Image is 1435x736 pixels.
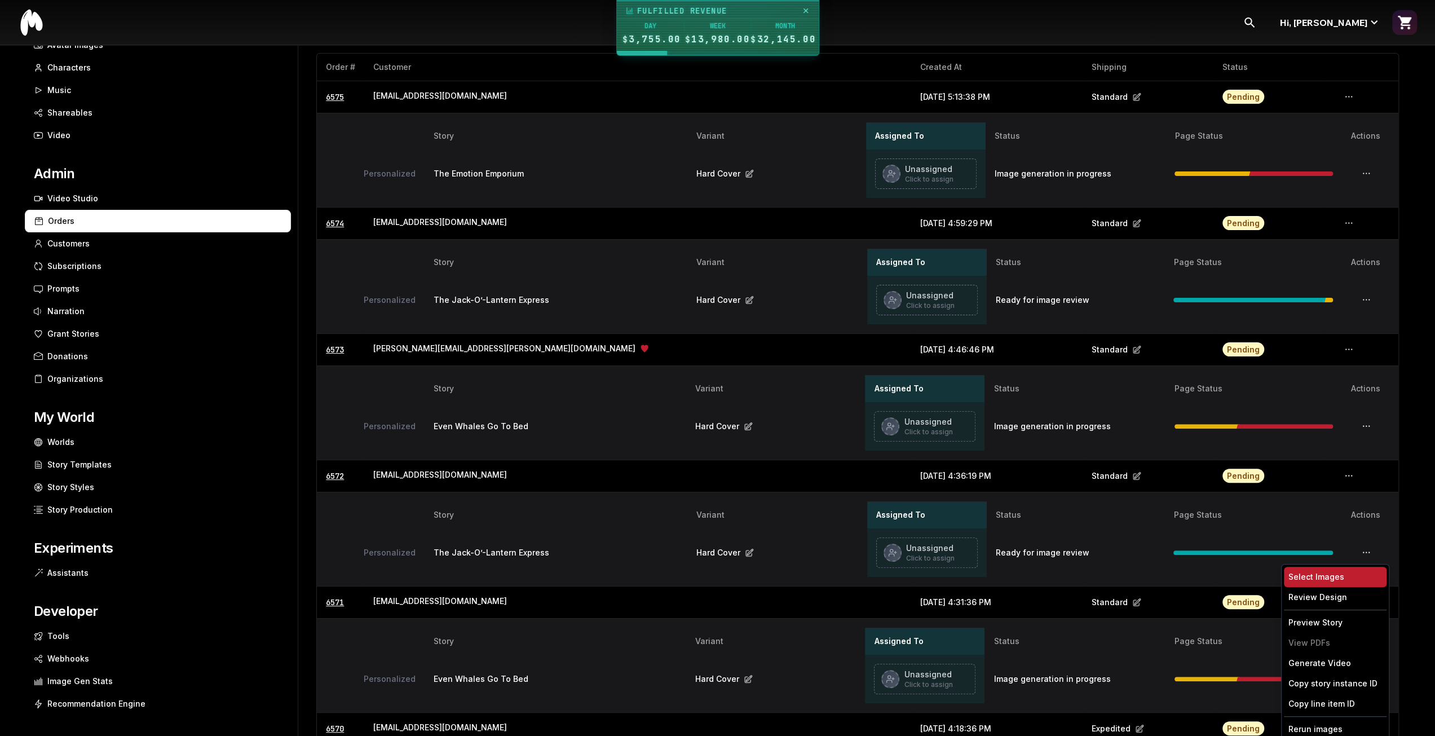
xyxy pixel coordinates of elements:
th: Status [984,375,1165,402]
a: Characters [25,63,291,74]
td: [DATE] 4:59:29 PM [911,207,1082,239]
button: Prompts [25,277,291,300]
div: Standard [1092,597,1205,608]
button: Characters [25,56,291,79]
th: Variant [687,122,866,149]
button: UnassignedClick to assign [876,537,978,568]
a: 6571 [326,597,344,607]
span: 3,755.00 [629,33,681,45]
div: Standard [1092,470,1205,482]
a: Music [25,86,291,97]
th: Story [425,501,687,528]
th: Status [986,122,1166,149]
td: [DATE] 5:13:38 PM [911,81,1082,113]
div: Hard Cover [695,673,856,685]
td: Image generation in progress [984,655,1165,703]
th: Page Status [1164,501,1342,528]
th: Variant [687,249,867,276]
h2: Admin [25,165,291,183]
button: Tools [25,625,291,647]
button: Copy story instance ID [1284,673,1387,694]
a: 6572 [326,471,344,481]
a: Recommendation Engine [25,699,291,711]
span: Pending [1222,216,1264,230]
a: Orders [25,217,291,228]
div: Click to assign [906,301,970,310]
a: Story Templates [25,460,291,471]
button: Generate Video [1284,653,1387,673]
a: Video Studio [25,194,291,205]
span: 13,980.00 [691,33,750,45]
th: Status [987,501,1164,528]
th: Shipping [1083,54,1214,81]
a: Worlds [25,438,291,449]
div: Unassigned [904,416,968,428]
button: UnassignedClick to assign [874,411,975,442]
td: [EMAIL_ADDRESS][DOMAIN_NAME] [364,460,911,490]
button: Shareables [25,102,291,124]
h2: My World [25,408,291,426]
span: Assigned To [875,130,924,142]
td: [PERSON_NAME][EMAIL_ADDRESS][PERSON_NAME][DOMAIN_NAME] [364,334,911,363]
button: UnassignedClick to assign [874,664,975,694]
div: Click to assign [904,680,968,689]
td: Ready for image review [987,276,1164,324]
button: Story Styles [25,476,291,499]
span: $ [685,34,690,45]
th: Page Status [1165,122,1342,149]
th: Page Status [1165,375,1342,402]
div: Day [617,19,684,33]
span: Pending [1222,469,1264,483]
a: Video [25,131,291,142]
div: Standard [1092,218,1205,229]
th: Story [425,375,686,402]
td: Personalized [326,402,425,451]
button: Customers [25,232,291,255]
a: 6575 [326,92,344,102]
th: Actions [1342,375,1389,402]
div: Week [684,19,751,33]
div: Unassigned [905,164,969,175]
th: Customer [364,54,911,81]
th: Status [987,249,1164,276]
a: Tools [25,632,291,643]
td: [EMAIL_ADDRESS][DOMAIN_NAME] [364,208,911,237]
div: Hard Cover [696,294,858,306]
span: Pending [1222,595,1264,609]
td: Personalized [326,149,425,198]
td: [DATE] 4:46:46 PM [911,333,1082,365]
a: Grant Stories [25,329,291,341]
div: Click to assign [906,554,970,563]
th: Story [425,249,687,276]
a: Narration [25,307,291,318]
div: Month [751,19,818,33]
div: Standard [1092,91,1205,103]
th: Variant [686,375,866,402]
th: Created At [911,54,1082,81]
th: Order # [317,54,364,81]
button: Donations [25,345,291,368]
button: Assistants [25,562,291,584]
a: Webhooks [25,654,291,666]
th: Status [984,628,1165,655]
th: Actions [1342,249,1389,276]
td: [DATE] 4:36:19 PM [911,460,1082,492]
button: View PDFs [1284,633,1387,653]
th: Page Status [1165,628,1342,655]
th: Status [1213,54,1324,81]
div: Hard Cover [695,421,856,432]
div: Hard Cover [696,547,858,558]
span: 32,145.00 [757,33,816,45]
th: Variant [687,501,867,528]
button: Open cart [1392,10,1417,35]
span: Assigned To [876,257,925,268]
td: Personalized [326,528,425,577]
button: Review Design [1284,587,1387,607]
a: Story Styles [25,483,291,494]
td: Ready for image review [987,528,1164,577]
th: Variant [686,628,866,655]
a: Story Production [25,505,291,517]
button: Copy line item ID [1284,694,1387,714]
a: Assistants [25,568,291,580]
button: Grant Stories [25,323,291,345]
